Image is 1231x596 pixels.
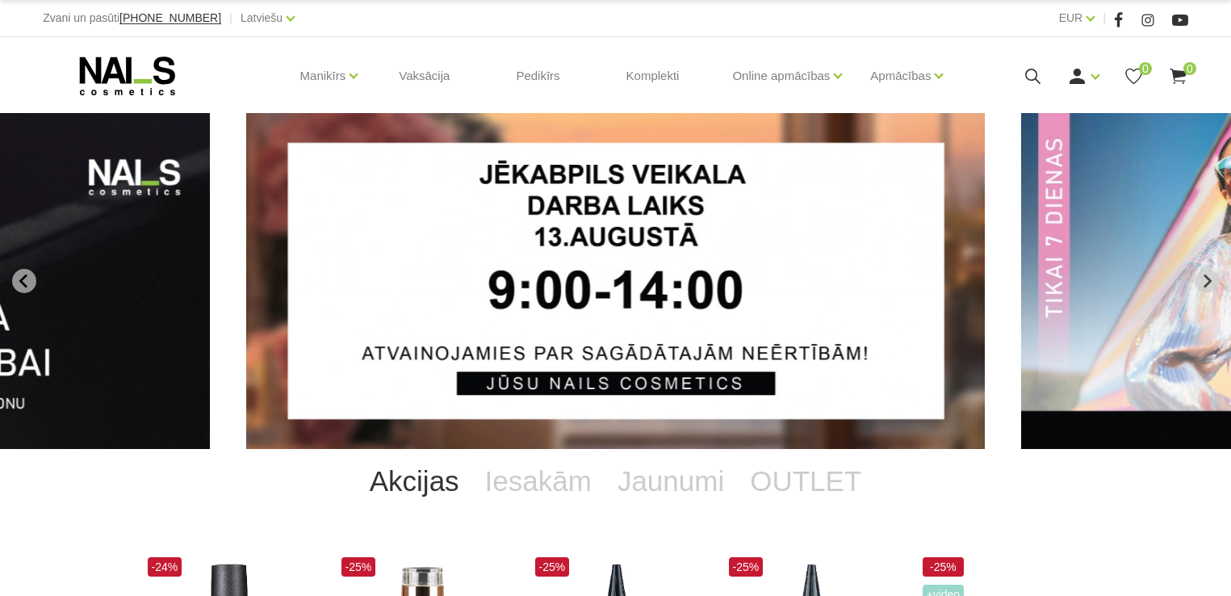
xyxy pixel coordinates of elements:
[12,269,36,293] button: Go to last slide
[870,44,931,108] a: Apmācības
[148,557,182,577] span: -24%
[503,37,572,115] a: Pedikīrs
[1195,269,1219,293] button: Next slide
[1059,8,1083,27] a: EUR
[1139,62,1152,75] span: 0
[605,449,737,514] a: Jaunumi
[737,449,874,514] a: OUTLET
[43,8,221,28] div: Zvani un pasūti
[119,12,221,24] a: [PHONE_NUMBER]
[229,8,232,28] span: |
[300,44,346,108] a: Manikīrs
[1168,66,1188,86] a: 0
[1124,66,1144,86] a: 0
[732,44,830,108] a: Online apmācības
[341,557,376,577] span: -25%
[729,557,764,577] span: -25%
[241,8,283,27] a: Latviešu
[613,37,693,115] a: Komplekti
[535,557,570,577] span: -25%
[386,37,463,115] a: Vaksācija
[246,113,985,449] li: 1 of 12
[119,11,221,24] span: [PHONE_NUMBER]
[1103,8,1106,28] span: |
[923,557,965,577] span: -25%
[357,449,472,514] a: Akcijas
[472,449,605,514] a: Iesakām
[1183,62,1196,75] span: 0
